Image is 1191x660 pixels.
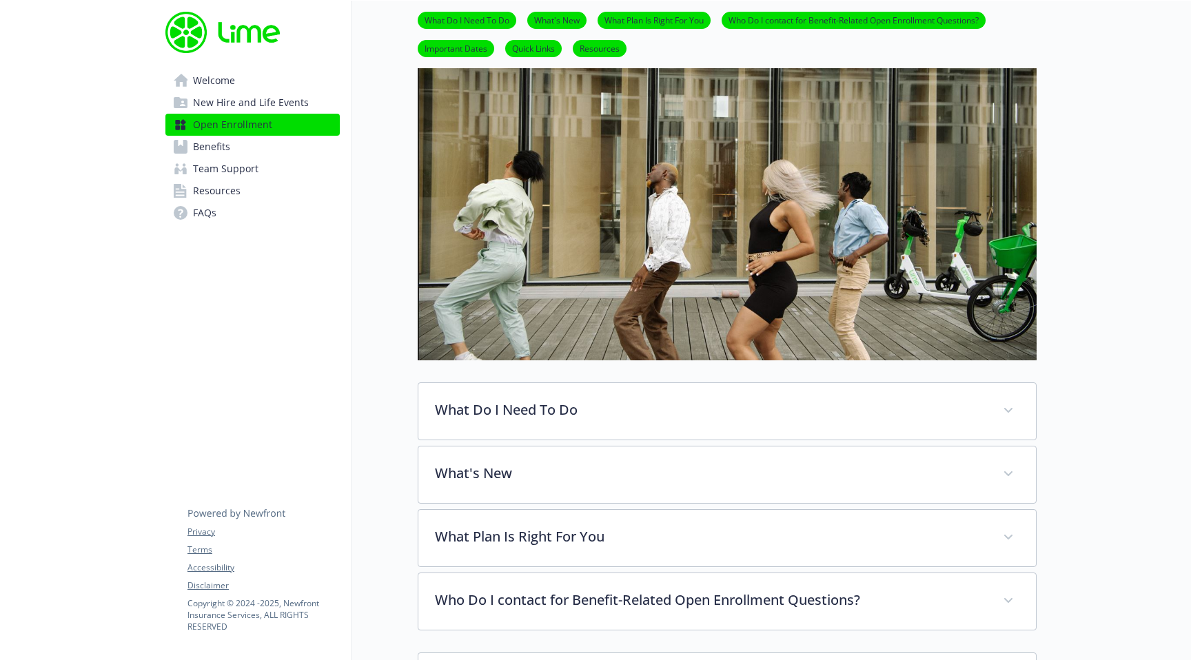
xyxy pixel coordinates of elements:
[165,136,340,158] a: Benefits
[193,114,272,136] span: Open Enrollment
[418,573,1036,630] div: Who Do I contact for Benefit-Related Open Enrollment Questions?
[527,13,587,26] a: What's New
[435,463,986,484] p: What's New
[165,158,340,180] a: Team Support
[418,13,516,26] a: What Do I Need To Do
[418,446,1036,503] div: What's New
[435,526,986,547] p: What Plan Is Right For You
[598,13,711,26] a: What Plan Is Right For You
[573,41,627,54] a: Resources
[193,70,235,92] span: Welcome
[193,158,258,180] span: Team Support
[435,400,986,420] p: What Do I Need To Do
[165,180,340,202] a: Resources
[418,41,494,54] a: Important Dates
[187,579,339,592] a: Disclaimer
[165,92,340,114] a: New Hire and Life Events
[418,68,1037,360] img: open enrollment page banner
[193,136,230,158] span: Benefits
[505,41,562,54] a: Quick Links
[418,510,1036,566] div: What Plan Is Right For You
[435,590,986,610] p: Who Do I contact for Benefit-Related Open Enrollment Questions?
[193,202,216,224] span: FAQs
[187,526,339,538] a: Privacy
[187,561,339,574] a: Accessibility
[722,13,986,26] a: Who Do I contact for Benefit-Related Open Enrollment Questions?
[193,180,241,202] span: Resources
[165,70,340,92] a: Welcome
[418,383,1036,440] div: What Do I Need To Do
[187,544,339,556] a: Terms
[193,92,309,114] span: New Hire and Life Events
[187,597,339,632] p: Copyright © 2024 - 2025 , Newfront Insurance Services, ALL RIGHTS RESERVED
[165,114,340,136] a: Open Enrollment
[165,202,340,224] a: FAQs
